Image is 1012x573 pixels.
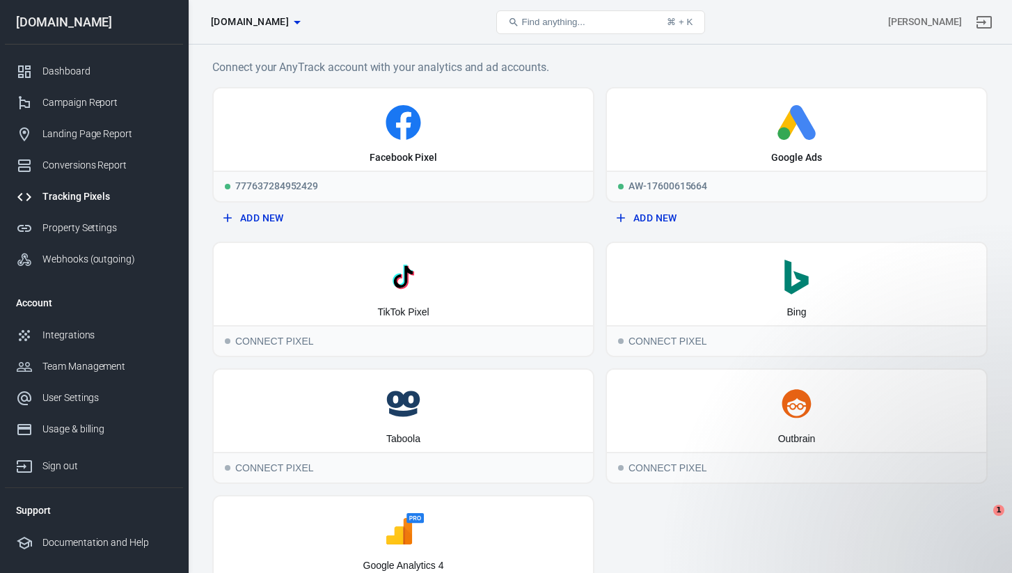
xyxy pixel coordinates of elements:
div: 777637284952429 [214,171,593,201]
span: Find anything... [522,17,585,27]
div: Team Management [42,359,172,374]
div: AW-17600615664 [607,171,986,201]
a: Integrations [5,320,183,351]
button: Find anything...⌘ + K [496,10,705,34]
div: Sign out [42,459,172,473]
a: Conversions Report [5,150,183,181]
span: Running [225,184,230,189]
div: ⌘ + K [667,17,693,27]
a: Facebook PixelRunning777637284952429 [212,87,594,203]
button: [DOMAIN_NAME] [205,9,306,35]
h6: Connect your AnyTrack account with your analytics and ad accounts. [212,58,988,76]
button: Add New [611,205,982,231]
div: Usage & billing [42,422,172,437]
div: Facebook Pixel [370,151,436,165]
span: Connect Pixel [225,338,230,344]
div: Google Ads [771,151,822,165]
a: Usage & billing [5,414,183,445]
span: Connect Pixel [618,338,624,344]
a: Webhooks (outgoing) [5,244,183,275]
div: Integrations [42,328,172,343]
div: Tracking Pixels [42,189,172,204]
a: Property Settings [5,212,183,244]
div: Landing Page Report [42,127,172,141]
div: Campaign Report [42,95,172,110]
a: Landing Page Report [5,118,183,150]
button: OutbrainConnect PixelConnect Pixel [606,368,988,484]
div: Conversions Report [42,158,172,173]
div: Connect Pixel [607,452,986,482]
div: Account id: 7D9VSqxT [888,15,962,29]
div: Bing [786,306,806,320]
a: Team Management [5,351,183,382]
div: TikTok Pixel [377,306,429,320]
button: TikTok PixelConnect PixelConnect Pixel [212,242,594,357]
button: BingConnect PixelConnect Pixel [606,242,988,357]
span: Connect Pixel [618,465,624,471]
a: Sign out [5,445,183,482]
div: Property Settings [42,221,172,235]
div: [DOMAIN_NAME] [5,16,183,29]
a: Dashboard [5,56,183,87]
div: Webhooks (outgoing) [42,252,172,267]
a: Google AdsRunningAW-17600615664 [606,87,988,203]
span: zurahome.es [211,13,289,31]
span: Connect Pixel [225,465,230,471]
a: Campaign Report [5,87,183,118]
div: Taboola [386,432,420,446]
div: User Settings [42,391,172,405]
div: Connect Pixel [607,325,986,356]
span: 1 [993,505,1004,516]
a: Tracking Pixels [5,181,183,212]
div: Documentation and Help [42,535,172,550]
div: Dashboard [42,64,172,79]
button: TaboolaConnect PixelConnect Pixel [212,368,594,484]
a: User Settings [5,382,183,414]
iframe: Intercom live chat [965,505,998,538]
div: Google Analytics 4 [363,559,444,573]
li: Account [5,286,183,320]
li: Support [5,494,183,527]
div: Connect Pixel [214,325,593,356]
span: Running [618,184,624,189]
a: Sign out [967,6,1001,39]
button: Add New [218,205,589,231]
div: Connect Pixel [214,452,593,482]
